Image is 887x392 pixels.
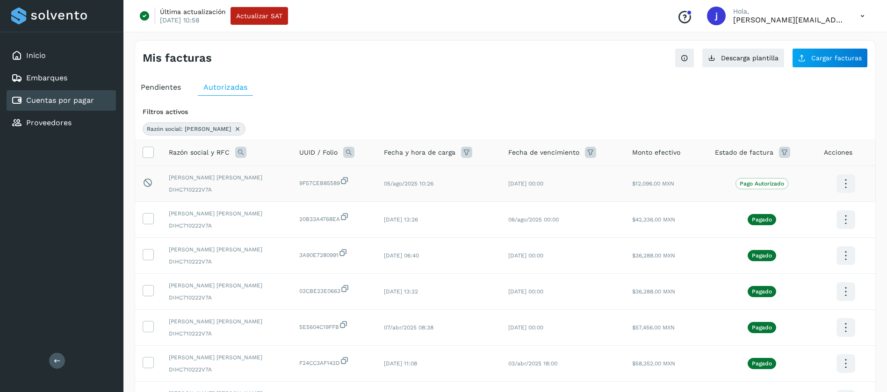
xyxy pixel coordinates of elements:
span: 05/ago/2025 10:26 [384,180,433,187]
span: DIHC710222V7A [169,185,284,194]
div: Filtros activos [143,107,868,117]
span: Pendientes [141,83,181,92]
span: [DATE] 00:00 [508,324,543,331]
h4: Mis facturas [143,51,212,65]
span: [PERSON_NAME] [PERSON_NAME] [169,317,284,326]
a: Embarques [26,73,67,82]
span: UUID / Folio [299,148,338,157]
p: Hola, [733,7,845,15]
p: Última actualización [160,7,226,16]
div: Embarques [7,68,116,88]
div: Razón social: carlos alberto diaz [143,122,245,135]
span: $12,096.00 MXN [632,180,674,187]
span: [DATE] 00:00 [508,288,543,295]
div: Proveedores [7,113,116,133]
span: $36,288.00 MXN [632,252,675,259]
p: Pagado [752,324,772,331]
span: 03/abr/2025 18:00 [508,360,557,367]
p: Pagado [752,360,772,367]
span: F24CC3AF142D [299,356,369,367]
span: Actualizar SAT [236,13,282,19]
div: Cuentas por pagar [7,90,116,111]
span: $57,456.00 MXN [632,324,675,331]
span: 03CBE23E0663 [299,284,369,295]
span: [DATE] 00:00 [508,180,543,187]
span: Acciones [824,148,852,157]
span: $58,352.00 MXN [632,360,675,367]
span: [DATE] 13:32 [384,288,418,295]
span: [DATE] 06:40 [384,252,419,259]
button: Cargar facturas [792,48,868,68]
span: Razón social: [PERSON_NAME] [147,125,231,133]
span: [PERSON_NAME] [PERSON_NAME] [169,245,284,254]
span: Monto efectivo [632,148,680,157]
p: joseluis@enviopack.com [733,15,845,24]
span: Fecha de vencimiento [508,148,579,157]
span: $36,288.00 MXN [632,288,675,295]
div: Inicio [7,45,116,66]
p: Pagado [752,288,772,295]
span: $42,336.00 MXN [632,216,675,223]
span: DIHC710222V7A [169,257,284,266]
span: DIHC710222V7A [169,293,284,302]
a: Cuentas por pagar [26,96,94,105]
span: DIHC710222V7A [169,329,284,338]
p: Pagado [752,216,772,223]
p: [DATE] 10:58 [160,16,200,24]
span: DIHC710222V7A [169,365,284,374]
span: 06/ago/2025 00:00 [508,216,559,223]
span: 9F57CEB85589 [299,176,369,187]
a: Proveedores [26,118,72,127]
span: DIHC710222V7A [169,221,284,230]
span: 3A90E7280991 [299,248,369,259]
span: [DATE] 00:00 [508,252,543,259]
span: 5E5604C19FFB [299,320,369,331]
span: [PERSON_NAME] [PERSON_NAME] [169,209,284,218]
span: [PERSON_NAME] [PERSON_NAME] [169,353,284,362]
span: Estado de factura [715,148,773,157]
button: Actualizar SAT [231,7,288,25]
span: [DATE] 13:26 [384,216,418,223]
span: Cargar facturas [811,55,862,61]
span: Autorizadas [203,83,247,92]
span: 07/abr/2025 08:38 [384,324,433,331]
span: [DATE] 11:08 [384,360,417,367]
span: Razón social y RFC [169,148,230,157]
a: Inicio [26,51,46,60]
button: Descarga plantilla [702,48,785,68]
span: Descarga plantilla [721,55,779,61]
span: [PERSON_NAME] [PERSON_NAME] [169,173,284,182]
span: Fecha y hora de carga [384,148,455,157]
span: 20B33A4768EA [299,212,369,223]
p: Pagado [752,252,772,259]
p: Pago Autorizado [740,180,784,187]
span: [PERSON_NAME] [PERSON_NAME] [169,281,284,290]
